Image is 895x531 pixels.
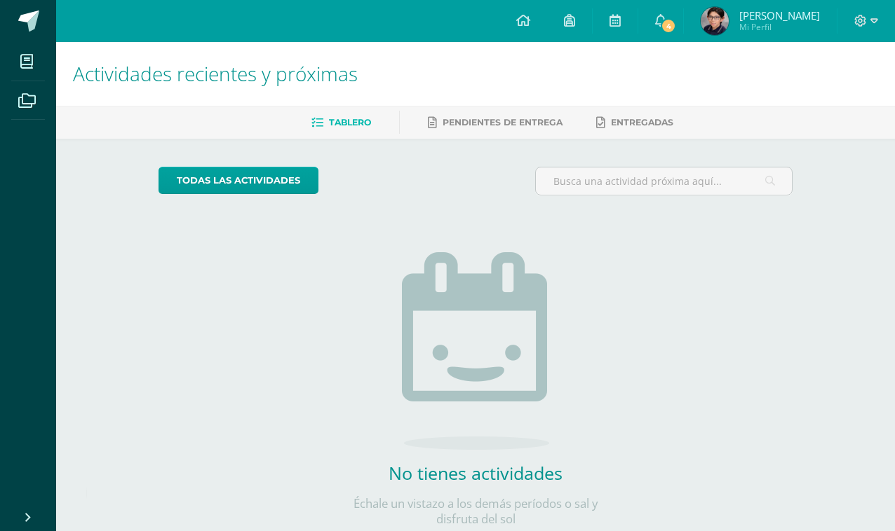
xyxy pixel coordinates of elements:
h2: No tienes actividades [335,461,616,485]
span: Entregadas [611,117,673,127]
a: Entregadas [596,111,673,134]
a: Pendientes de entrega [428,111,563,134]
span: Actividades recientes y próximas [73,60,358,87]
span: Pendientes de entrega [443,117,563,127]
img: no_activities.png [402,252,549,450]
span: Mi Perfil [739,21,820,33]
a: Tablero [311,111,371,134]
span: 4 [661,18,676,34]
input: Busca una actividad próxima aquí... [536,167,793,195]
img: 51d0b7d2c38c1b23f6281955afabd03c.png [701,7,729,35]
p: Échale un vistazo a los demás períodos o sal y disfruta del sol [335,496,616,527]
span: [PERSON_NAME] [739,8,820,22]
a: todas las Actividades [159,167,318,194]
span: Tablero [329,117,371,127]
